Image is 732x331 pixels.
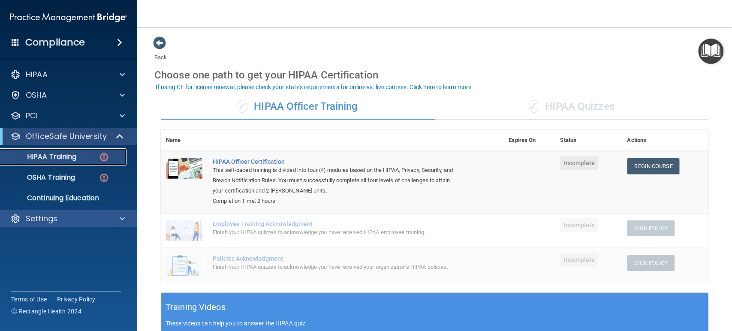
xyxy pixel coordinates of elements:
[435,94,709,120] div: HIPAA Quizzes
[26,214,57,224] p: Settings
[560,253,598,267] span: Incomplete
[213,227,461,238] div: Finish your HIPAA quizzes to acknowledge you have received HIPAA employee training.
[529,100,538,113] span: ✓
[10,90,125,100] a: OSHA
[560,218,598,232] span: Incomplete
[26,131,107,141] p: OfficeSafe University
[10,214,125,224] a: Settings
[26,90,47,100] p: OSHA
[10,111,125,121] a: PCI
[627,255,675,271] button: Sign Policy
[11,295,47,304] a: Terms of Use
[161,130,208,151] th: Name
[213,255,461,262] div: Policies Acknowledgment
[213,220,461,227] div: Employee Training Acknowledgment
[10,9,127,26] img: PMB logo
[99,172,109,183] img: danger-circle.6113f641.png
[154,83,474,91] button: If using CE for license renewal, please check your state's requirements for online vs. live cours...
[166,300,226,315] h5: Training Videos
[6,173,75,182] p: OSHA Training
[161,94,435,120] div: HIPAA Officer Training
[213,262,461,272] div: Finish your HIPAA quizzes to acknowledge you have received your organization’s HIPAA policies.
[99,152,109,162] img: danger-circle.6113f641.png
[166,320,704,327] p: These videos can help you to answer the HIPAA quiz
[11,307,81,316] span: Ⓒ Rectangle Health 2024
[154,63,715,87] div: Choose one path to get your HIPAA Certification
[560,156,598,170] span: Incomplete
[555,130,622,151] th: Status
[26,69,48,80] p: HIPAA
[238,100,247,113] span: ✓
[503,130,555,151] th: Expires On
[698,39,723,64] button: Open Resource Center
[6,153,76,161] p: HIPAA Training
[213,158,461,165] a: HIPAA Officer Certification
[622,130,708,151] th: Actions
[213,196,461,206] div: Completion Time: 2 hours
[10,131,124,141] a: OfficeSafe University
[627,220,675,236] button: Sign Policy
[213,165,461,196] div: This self-paced training is divided into four (4) modules based on the HIPAA, Privacy, Security, ...
[156,84,473,90] div: If using CE for license renewal, please check your state's requirements for online vs. live cours...
[627,158,679,174] a: Begin Course
[154,44,167,60] a: Back
[10,69,125,80] a: HIPAA
[57,295,96,304] a: Privacy Policy
[25,36,85,48] h4: Compliance
[26,111,38,121] p: PCI
[6,194,123,202] p: Continuing Education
